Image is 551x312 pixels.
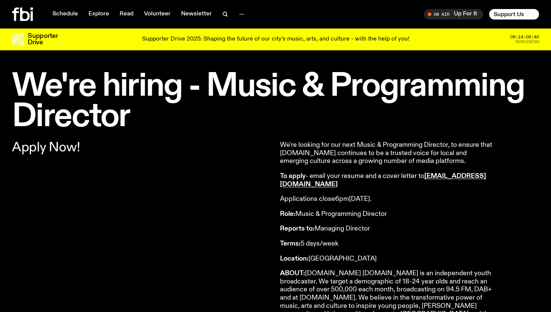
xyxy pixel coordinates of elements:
[280,173,486,188] a: [EMAIL_ADDRESS][DOMAIN_NAME]
[280,210,496,219] p: Music & Programming Director
[280,255,308,262] strong: Location:
[12,71,539,132] h1: We're hiring - Music & Programming Director
[84,9,114,20] a: Explore
[280,270,305,277] strong: ABOUT:
[280,211,295,217] strong: Role:
[28,33,58,46] h3: Supporter Drive
[280,225,496,233] p: Managing Director
[510,35,539,39] span: 08:14:08:46
[280,240,496,248] p: 5 days/week
[115,9,138,20] a: Read
[280,225,314,232] strong: Reports to:
[280,173,305,179] strong: To apply
[424,9,483,20] button: On AirUp For It
[12,141,271,154] p: Apply Now!
[494,11,524,18] span: Support Us
[177,9,216,20] a: Newsletter
[139,9,175,20] a: Volunteer
[515,40,539,44] span: Remaining
[280,195,496,203] p: Applications close 6pm[DATE].
[142,36,409,43] p: Supporter Drive 2025: Shaping the future of our city’s music, arts, and culture - with the help o...
[280,172,496,188] p: - email your resume and a cover letter to
[489,9,539,20] button: Support Us
[280,240,301,247] strong: Terms:
[48,9,82,20] a: Schedule
[280,141,496,166] p: We're looking for our next Music & Programming Director, to ensure that [DOMAIN_NAME] continues t...
[280,255,496,263] p: [GEOGRAPHIC_DATA]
